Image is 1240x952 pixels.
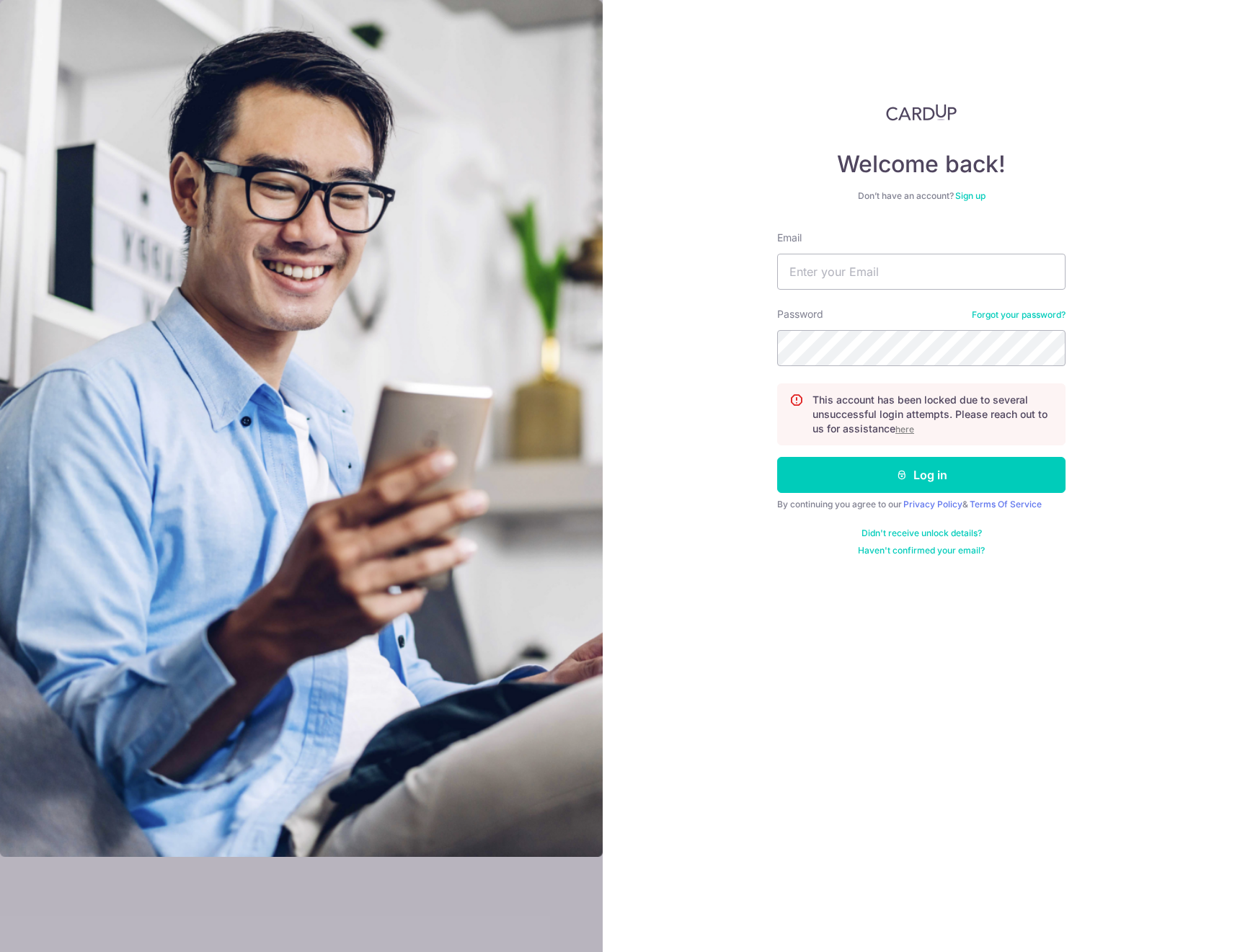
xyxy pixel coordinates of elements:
[777,499,1066,510] div: By continuing you agree to our &
[955,190,986,201] a: Sign up
[777,150,1066,179] h4: Welcome back!
[895,424,914,435] a: here
[777,307,823,321] label: Password
[903,499,962,510] a: Privacy Policy
[858,545,985,556] a: Haven't confirmed your email?
[777,190,1066,202] div: Don’t have an account?
[972,309,1066,321] a: Forgot your password?
[862,528,982,539] a: Didn't receive unlock details?
[970,499,1042,510] a: Terms Of Service
[777,231,802,245] label: Email
[777,254,1066,290] input: Enter your Email
[886,104,957,121] img: CardUp Logo
[812,393,1053,436] p: This account has been locked due to several unsuccessful login attempts. Please reach out to us f...
[777,457,1066,493] button: Log in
